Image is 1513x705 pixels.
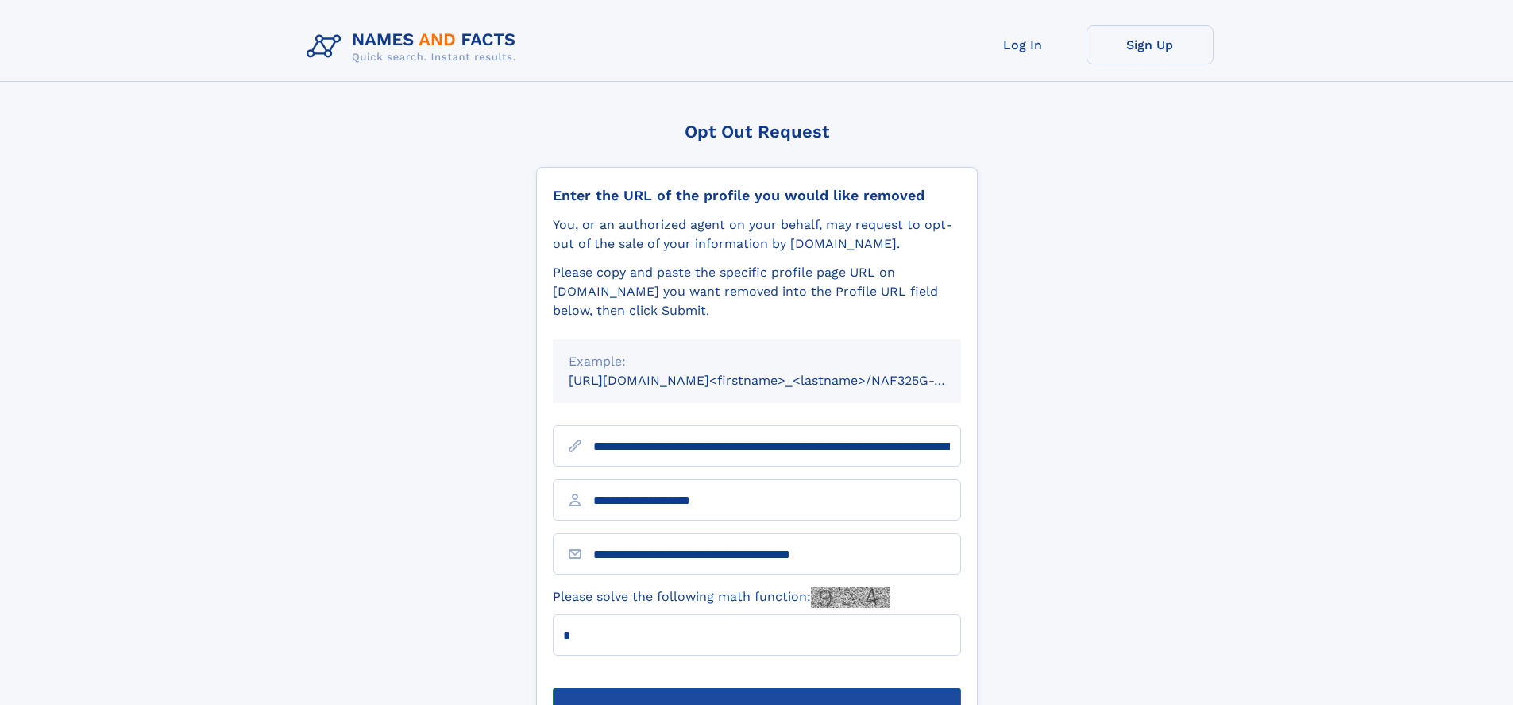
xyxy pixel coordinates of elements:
[553,187,961,204] div: Enter the URL of the profile you would like removed
[553,263,961,320] div: Please copy and paste the specific profile page URL on [DOMAIN_NAME] you want removed into the Pr...
[300,25,529,68] img: Logo Names and Facts
[553,215,961,254] div: You, or an authorized agent on your behalf, may request to opt-out of the sale of your informatio...
[959,25,1087,64] a: Log In
[569,373,991,388] small: [URL][DOMAIN_NAME]<firstname>_<lastname>/NAF325G-xxxxxxxx
[553,587,890,608] label: Please solve the following math function:
[1087,25,1214,64] a: Sign Up
[569,352,945,371] div: Example:
[536,122,978,141] div: Opt Out Request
